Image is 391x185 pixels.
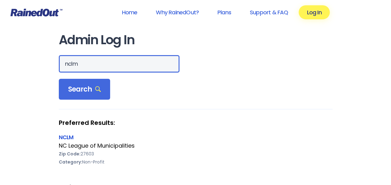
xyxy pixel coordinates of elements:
[59,119,333,127] strong: Preferred Results:
[59,133,74,141] a: NCLM
[59,159,82,165] b: Category:
[299,5,329,19] a: Log In
[59,151,81,157] b: Zip Code:
[59,55,179,73] input: Search Orgs…
[68,85,101,94] span: Search
[59,158,333,166] div: Non-Profit
[209,5,239,19] a: Plans
[59,133,333,141] div: NCLM
[59,33,333,47] h1: Admin Log In
[148,5,207,19] a: Why RainedOut?
[114,5,145,19] a: Home
[59,79,110,100] div: Search
[242,5,296,19] a: Support & FAQ
[59,150,333,158] div: 27603
[59,142,333,150] div: NC League of Municipalities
